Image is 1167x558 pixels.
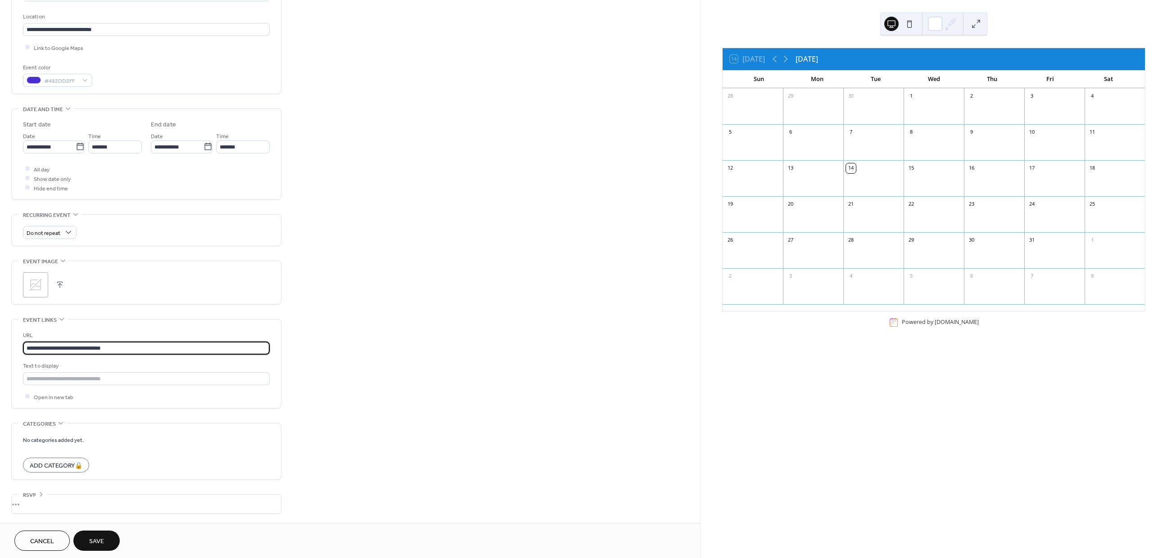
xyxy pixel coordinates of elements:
[23,211,71,220] span: Recurring event
[725,91,735,101] div: 28
[23,435,84,445] span: No categories added yet.
[23,131,35,141] span: Date
[725,163,735,173] div: 12
[216,131,229,141] span: Time
[906,163,916,173] div: 15
[23,12,268,22] div: Location
[963,70,1021,88] div: Thu
[1021,70,1079,88] div: Fri
[846,91,856,101] div: 30
[1027,127,1037,137] div: 10
[788,70,846,88] div: Mon
[151,131,163,141] span: Date
[23,272,48,297] div: ;
[34,392,73,402] span: Open in new tab
[23,315,57,325] span: Event links
[1027,271,1037,281] div: 7
[967,127,977,137] div: 9
[1087,163,1097,173] div: 18
[34,165,50,174] span: All day
[23,490,36,500] span: RSVP
[1087,91,1097,101] div: 4
[906,271,916,281] div: 5
[34,184,68,193] span: Hide end time
[725,271,735,281] div: 2
[23,331,268,340] div: URL
[905,70,963,88] div: Wed
[88,131,101,141] span: Time
[89,537,104,546] span: Save
[730,70,788,88] div: Sun
[846,199,856,209] div: 21
[846,235,856,245] div: 28
[14,531,70,551] button: Cancel
[906,235,916,245] div: 29
[1087,271,1097,281] div: 8
[12,495,281,513] div: •••
[906,127,916,137] div: 8
[23,361,268,371] div: Text to display
[34,43,83,53] span: Link to Google Maps
[786,199,796,209] div: 20
[967,91,977,101] div: 2
[1027,91,1037,101] div: 3
[23,120,51,130] div: Start date
[1027,163,1037,173] div: 17
[725,235,735,245] div: 26
[786,163,796,173] div: 13
[846,70,905,88] div: Tue
[1087,127,1097,137] div: 11
[796,54,818,64] div: [DATE]
[27,228,60,238] span: Do not repeat
[786,235,796,245] div: 27
[73,531,120,551] button: Save
[23,257,58,266] span: Event image
[45,76,78,85] span: #492DD2FF
[786,91,796,101] div: 29
[1027,235,1037,245] div: 31
[935,318,979,326] a: [DOMAIN_NAME]
[967,199,977,209] div: 23
[967,235,977,245] div: 30
[23,105,63,114] span: Date and time
[902,318,979,326] div: Powered by
[1080,70,1138,88] div: Sat
[967,271,977,281] div: 6
[30,537,54,546] span: Cancel
[906,199,916,209] div: 22
[34,174,71,184] span: Show date only
[1087,199,1097,209] div: 25
[967,163,977,173] div: 16
[846,271,856,281] div: 4
[906,91,916,101] div: 1
[786,271,796,281] div: 3
[23,419,56,429] span: Categories
[725,199,735,209] div: 19
[786,127,796,137] div: 6
[1027,199,1037,209] div: 24
[151,120,176,130] div: End date
[725,127,735,137] div: 5
[1087,235,1097,245] div: 1
[846,127,856,137] div: 7
[23,63,90,72] div: Event color
[846,163,856,173] div: 14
